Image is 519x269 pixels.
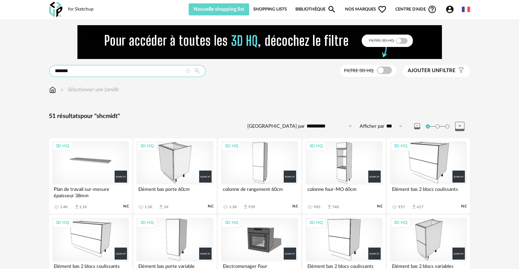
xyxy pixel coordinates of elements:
[456,68,465,74] span: Filter icon
[49,2,62,17] img: OXP
[221,184,298,199] div: colonne de rangement 60cm
[402,65,470,77] button: Ajouter unfiltre Filter icon
[53,218,73,228] div: 3D HQ
[327,5,336,14] span: Magnify icon
[462,5,470,14] img: fr
[292,204,298,209] span: N.C
[189,3,250,15] button: Nouvelle shopping list
[52,184,129,199] div: Plan de travail sur-mesure épaisseur 38mm
[133,138,216,213] a: 3D HQ Elément bas porte 60cm 1.5K Download icon 1K N.C
[136,184,213,199] div: Elément bas porte 60cm
[137,218,157,228] div: 3D HQ
[327,204,332,210] span: Download icon
[137,142,157,151] div: 3D HQ
[395,5,437,14] span: Centre d'aideHelp Circle Outline icon
[49,112,470,120] div: 51 résultats
[248,205,255,209] div: 939
[59,86,65,94] img: svg+xml;base64,PHN2ZyB3aWR0aD0iMTYiIGhlaWdodD0iMTYiIHZpZXdCb3g9IjAgMCAxNiAxNiIgZmlsbD0ibm9uZSIgeG...
[194,7,244,12] span: Nouvelle shopping list
[387,138,470,213] a: 3D HQ Elément bas 2 blocs coulissants 957 Download icon 617 N.C
[344,68,374,73] span: Filtre 3D HQ
[428,5,437,14] span: Help Circle Outline icon
[417,205,424,209] div: 617
[74,204,80,210] span: Download icon
[80,205,87,209] div: 1.1K
[445,5,454,14] span: Account Circle icon
[303,138,386,213] a: 3D HQ colonne four-MO 60cm 985 Download icon 740 N.C
[49,138,132,213] a: 3D HQ Plan de travail sur-mesure épaisseur 38mm 1.4K Download icon 1.1K N.C
[248,123,305,130] label: [GEOGRAPHIC_DATA] par
[345,3,387,15] span: Nos marques
[306,184,383,199] div: colonne four-MO 60cm
[378,5,387,14] span: Heart Outline icon
[390,142,411,151] div: 3D HQ
[218,138,301,213] a: 3D HQ colonne de rangement 60cm 1.3K Download icon 939 N.C
[314,205,321,209] div: 985
[229,205,237,209] div: 1.3K
[306,218,326,228] div: 3D HQ
[390,184,467,199] div: Elément bas 2 blocs coulissants
[164,205,168,209] div: 1K
[332,205,339,209] div: 740
[59,86,120,94] div: Sélectionner une famille
[408,68,456,74] span: filtre
[81,113,120,119] span: pour "shcmidt"
[243,204,248,210] span: Download icon
[360,123,385,130] label: Afficher par
[398,205,405,209] div: 957
[408,68,440,73] span: Ajouter un
[158,204,164,210] span: Download icon
[445,5,458,14] span: Account Circle icon
[208,204,213,209] span: N.C
[377,204,383,209] span: N.C
[411,204,417,210] span: Download icon
[295,3,337,15] a: BibliothèqueMagnify icon
[390,218,411,228] div: 3D HQ
[221,218,242,228] div: 3D HQ
[77,25,442,59] img: FILTRE%20HQ%20NEW_V1%20(4).gif
[53,142,73,151] div: 3D HQ
[61,205,68,209] div: 1.4K
[461,204,467,209] span: N.C
[221,142,242,151] div: 3D HQ
[68,6,94,12] div: for Sketchup
[306,142,326,151] div: 3D HQ
[253,3,287,15] a: Shopping Lists
[49,86,56,94] img: svg+xml;base64,PHN2ZyB3aWR0aD0iMTYiIGhlaWdodD0iMTciIHZpZXdCb3g9IjAgMCAxNiAxNyIgZmlsbD0ibm9uZSIgeG...
[123,204,129,209] span: N.C
[145,205,152,209] div: 1.5K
